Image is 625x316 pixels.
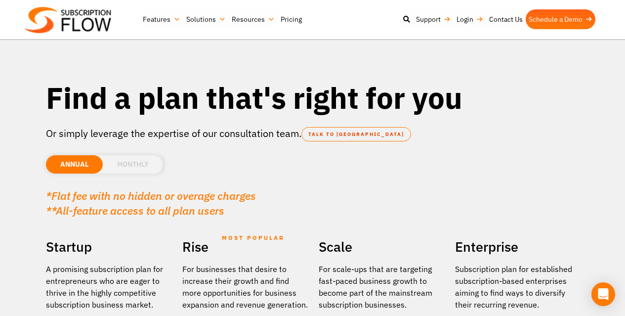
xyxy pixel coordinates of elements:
[455,235,582,258] h2: Enterprise
[46,263,172,311] p: A promising subscription plan for entrepreneurs who are eager to thrive in the highly competitive...
[319,263,445,311] div: For scale-ups that are targeting fast-paced business growth to become part of the mainstream subs...
[413,9,454,29] a: Support
[182,235,309,258] h2: Rise
[140,9,183,29] a: Features
[103,155,163,174] li: MONTHLY
[46,235,172,258] h2: Startup
[319,235,445,258] h2: Scale
[183,9,229,29] a: Solutions
[25,7,111,33] img: Subscriptionflow
[455,263,582,311] p: Subscription plan for established subscription-based enterprises aiming to find ways to diversify...
[46,126,580,141] p: Or simply leverage the expertise of our consultation team.
[46,203,224,218] em: **All-feature access to all plan users
[182,263,309,311] div: For businesses that desire to increase their growth and find more opportunities for business expa...
[46,79,580,116] h1: Find a plan that's right for you
[222,226,285,249] span: MOST POPULAR
[454,9,486,29] a: Login
[591,282,615,306] div: Open Intercom Messenger
[278,9,305,29] a: Pricing
[526,9,595,29] a: Schedule a Demo
[229,9,278,29] a: Resources
[46,155,103,174] li: ANNUAL
[46,188,256,203] em: *Flat fee with no hidden or overage charges
[301,127,411,141] a: TALK TO [GEOGRAPHIC_DATA]
[486,9,526,29] a: Contact Us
